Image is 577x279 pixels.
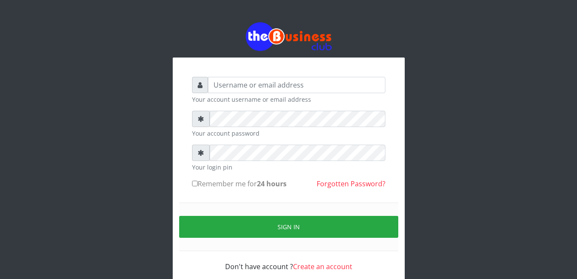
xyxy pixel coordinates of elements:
[208,77,385,93] input: Username or email address
[192,179,287,189] label: Remember me for
[192,181,198,186] input: Remember me for24 hours
[192,163,385,172] small: Your login pin
[257,179,287,188] b: 24 hours
[192,251,385,272] div: Don't have account ?
[192,95,385,104] small: Your account username or email address
[192,129,385,138] small: Your account password
[293,262,352,271] a: Create an account
[317,179,385,188] a: Forgotten Password?
[179,216,398,238] button: Sign in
